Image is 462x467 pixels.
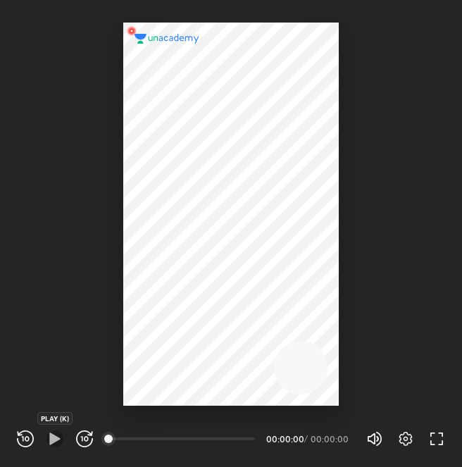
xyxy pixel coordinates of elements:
[123,23,140,39] img: wMgqJGBwKWe8AAAAABJRU5ErkJggg==
[266,435,301,443] div: 00:00:00
[311,435,349,443] div: 00:00:00
[37,412,73,425] div: PLAY (K)
[135,34,199,44] img: logo.2a7e12a2.svg
[304,435,308,443] div: /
